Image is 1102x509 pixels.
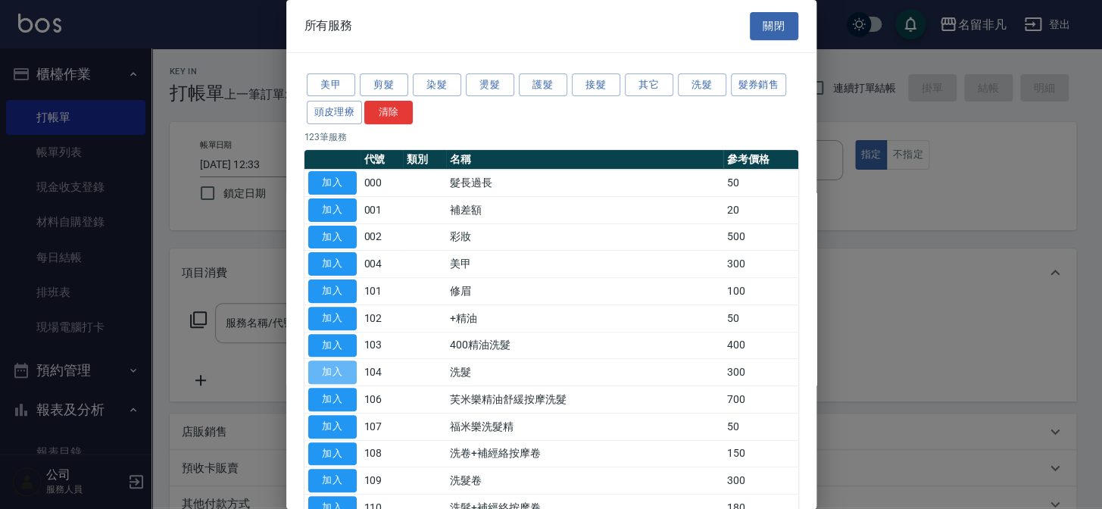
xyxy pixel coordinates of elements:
p: 123 筆服務 [304,130,798,144]
td: 洗髮卷 [446,467,723,495]
td: 50 [723,304,798,332]
td: 100 [723,278,798,305]
td: 700 [723,386,798,414]
button: 燙髮 [466,73,514,97]
td: 104 [361,359,404,386]
th: 參考價格 [723,150,798,170]
button: 頭皮理療 [307,101,363,124]
td: 50 [723,170,798,197]
td: 001 [361,196,404,223]
td: +精油 [446,304,723,332]
td: 109 [361,467,404,495]
th: 代號 [361,150,404,170]
button: 美甲 [307,73,355,97]
button: 加入 [308,334,357,358]
td: 400精油洗髮 [446,332,723,359]
button: 護髮 [519,73,567,97]
button: 接髮 [572,73,620,97]
td: 002 [361,223,404,251]
td: 彩妝 [446,223,723,251]
td: 108 [361,440,404,467]
td: 福米樂洗髮精 [446,413,723,440]
td: 107 [361,413,404,440]
td: 美甲 [446,251,723,278]
button: 染髮 [413,73,461,97]
button: 加入 [308,279,357,303]
td: 102 [361,304,404,332]
td: 300 [723,359,798,386]
button: 洗髮 [678,73,726,97]
td: 150 [723,440,798,467]
td: 004 [361,251,404,278]
th: 名稱 [446,150,723,170]
td: 50 [723,413,798,440]
button: 加入 [308,442,357,466]
button: 加入 [308,469,357,492]
th: 類別 [403,150,446,170]
button: 加入 [308,252,357,276]
button: 關閉 [750,12,798,40]
button: 加入 [308,171,357,195]
td: 000 [361,170,404,197]
button: 加入 [308,198,357,222]
td: 101 [361,278,404,305]
button: 加入 [308,361,357,384]
button: 髮券銷售 [731,73,787,97]
td: 芙米樂精油舒緩按摩洗髮 [446,386,723,414]
td: 400 [723,332,798,359]
button: 加入 [308,307,357,330]
td: 髮長過長 [446,170,723,197]
span: 所有服務 [304,18,353,33]
button: 剪髮 [360,73,408,97]
td: 103 [361,332,404,359]
td: 300 [723,467,798,495]
td: 補差額 [446,196,723,223]
td: 300 [723,251,798,278]
button: 加入 [308,226,357,249]
td: 洗卷+補經絡按摩卷 [446,440,723,467]
button: 加入 [308,388,357,411]
button: 清除 [364,101,413,124]
button: 加入 [308,415,357,439]
td: 106 [361,386,404,414]
td: 500 [723,223,798,251]
td: 洗髮 [446,359,723,386]
td: 修眉 [446,278,723,305]
button: 其它 [625,73,673,97]
td: 20 [723,196,798,223]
